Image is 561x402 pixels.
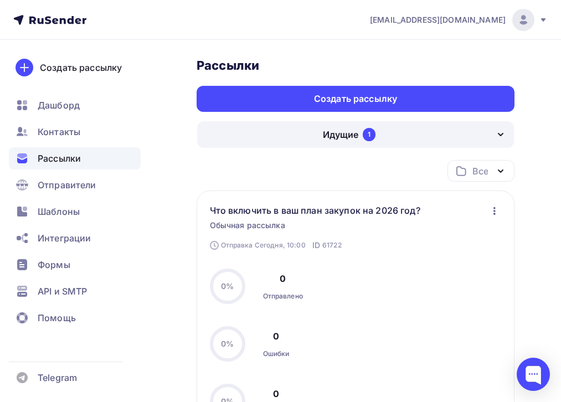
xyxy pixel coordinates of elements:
div: Отправка Сегодня, 10:00 [210,240,342,251]
a: [EMAIL_ADDRESS][DOMAIN_NAME] [370,9,548,31]
span: Помощь [38,311,76,324]
span: API и SMTP [38,285,87,298]
a: Контакты [9,121,141,143]
span: [EMAIL_ADDRESS][DOMAIN_NAME] [370,14,506,25]
div: Ошибки [263,349,290,358]
button: Все [447,160,514,182]
span: ID [312,240,320,251]
div: 0 [280,272,286,285]
span: 0% [221,339,234,348]
span: Интеграции [38,231,91,245]
h3: Рассылки [197,58,514,73]
div: 1 [363,128,375,141]
span: Отправители [38,178,96,192]
div: 0 [273,387,279,400]
div: Отправлено [263,292,303,301]
span: Дашборд [38,99,80,112]
div: Создать рассылку [314,92,397,105]
a: Что включить в ваш план закупок на 2026 год? [210,204,438,217]
a: Формы [9,254,141,276]
span: Рассылки [38,152,81,165]
span: Обычная рассылка [210,220,285,231]
div: 0 [273,329,279,343]
span: 61722 [322,240,342,251]
a: Отправители [9,174,141,196]
a: Дашборд [9,94,141,116]
div: Создать рассылку [40,61,122,74]
span: Шаблоны [38,205,80,218]
a: Рассылки [9,147,141,169]
span: Формы [38,258,70,271]
div: Идущие [323,128,358,141]
button: Идущие 1 [197,121,514,148]
div: Все [472,164,488,178]
span: Контакты [38,125,80,138]
a: Шаблоны [9,200,141,223]
span: Telegram [38,371,77,384]
span: 0% [221,281,234,291]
